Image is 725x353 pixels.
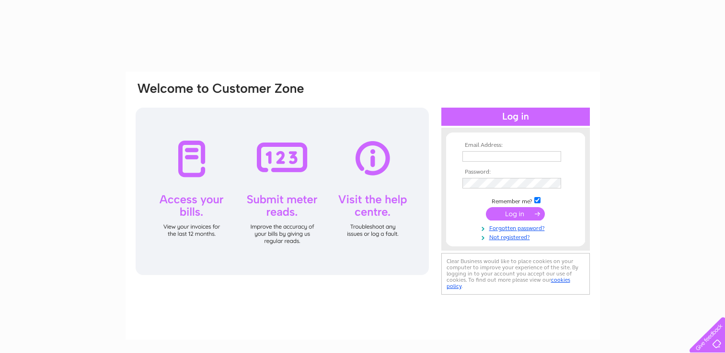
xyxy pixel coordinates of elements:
td: Remember me? [460,196,571,205]
th: Email Address: [460,142,571,149]
a: Forgotten password? [462,223,571,232]
div: Clear Business would like to place cookies on your computer to improve your experience of the sit... [441,253,590,295]
a: cookies policy [447,276,570,289]
input: Submit [486,207,545,221]
th: Password: [460,169,571,176]
a: Not registered? [462,232,571,241]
